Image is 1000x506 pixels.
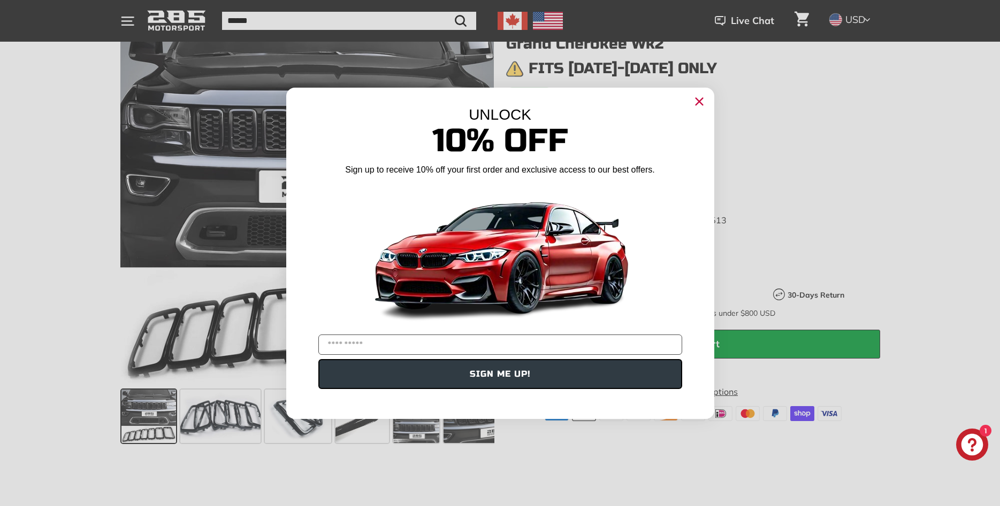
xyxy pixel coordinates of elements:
[345,165,654,174] span: Sign up to receive 10% off your first order and exclusive access to our best offers.
[432,121,568,160] span: 10% Off
[367,180,634,330] img: Banner showing BMW 4 Series Body kit
[691,93,708,110] button: Close dialog
[953,429,991,463] inbox-online-store-chat: Shopify online store chat
[318,359,682,389] button: SIGN ME UP!
[469,106,531,123] span: UNLOCK
[318,334,682,355] input: YOUR EMAIL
